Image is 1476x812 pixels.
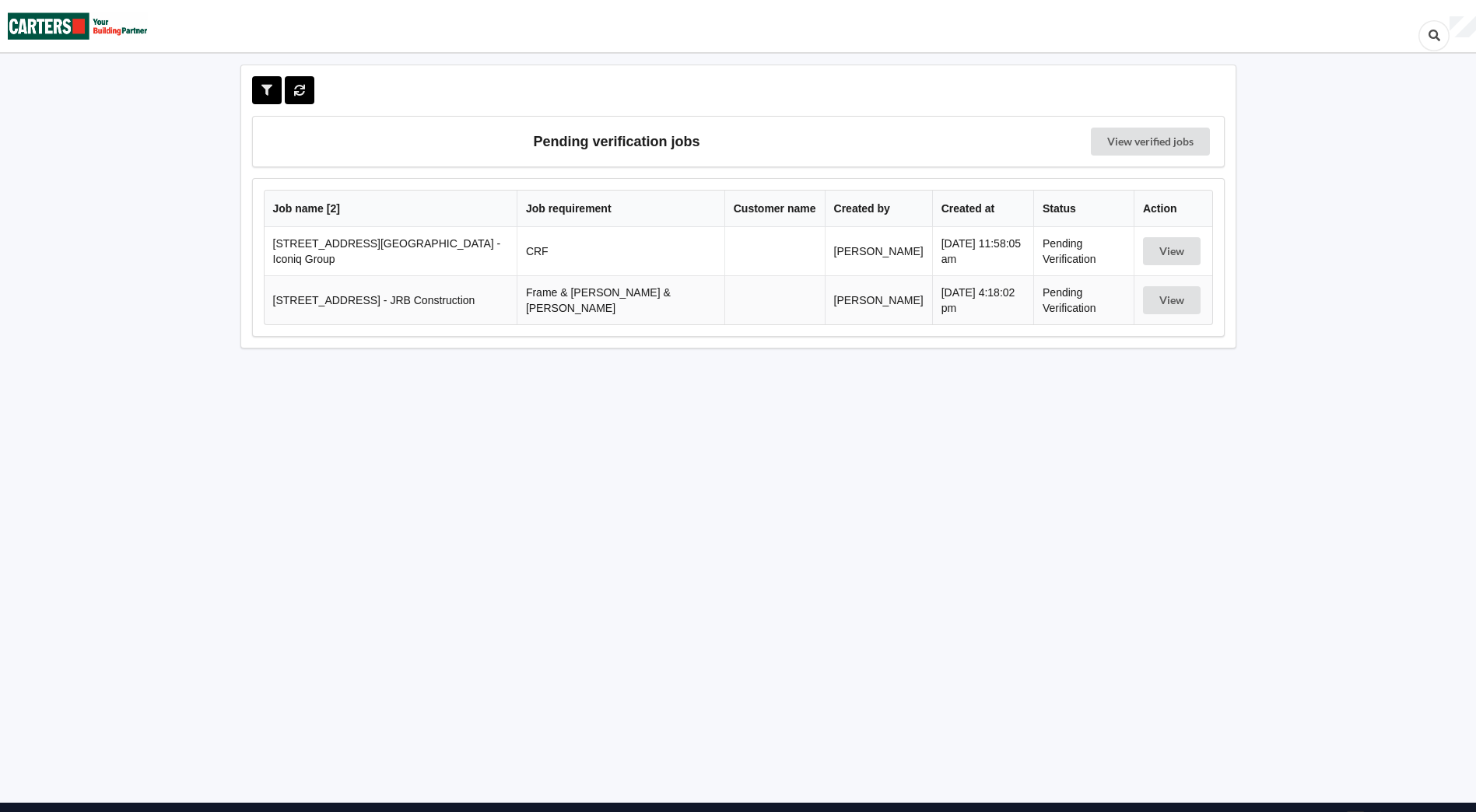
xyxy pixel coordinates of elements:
td: [DATE] 11:58:05 am [932,227,1033,275]
th: Created by [825,191,932,227]
td: [PERSON_NAME] [825,227,932,275]
td: [PERSON_NAME] [825,275,932,324]
th: Job requirement [517,191,724,227]
div: User Profile [1450,16,1476,38]
td: Frame & [PERSON_NAME] & [PERSON_NAME] [517,275,724,324]
td: Pending Verification [1033,227,1134,275]
th: Status [1033,191,1134,227]
td: CRF [517,227,724,275]
td: [DATE] 4:18:02 pm [932,275,1033,324]
th: Created at [932,191,1033,227]
button: View [1143,286,1201,314]
th: Customer name [724,191,825,227]
img: Carters [8,1,148,51]
th: Job name [ 2 ] [265,191,517,227]
button: View [1143,237,1201,265]
a: View [1143,245,1204,257]
th: Action [1134,191,1212,227]
td: [STREET_ADDRESS][GEOGRAPHIC_DATA] - Iconiq Group [265,227,517,275]
td: Pending Verification [1033,275,1134,324]
td: [STREET_ADDRESS] - JRB Construction [265,275,517,324]
a: View verified jobs [1091,128,1210,156]
h3: Pending verification jobs [264,128,970,156]
a: View [1143,294,1204,306]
